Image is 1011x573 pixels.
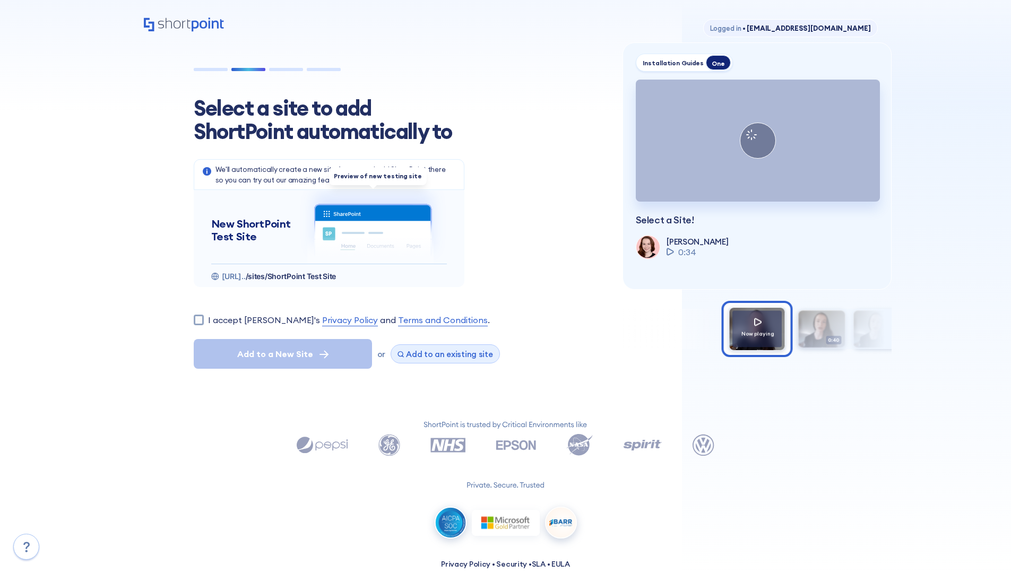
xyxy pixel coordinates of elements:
[222,272,246,281] span: [URL]..
[636,214,878,226] p: Select a Site!
[194,97,470,143] h1: Select a site to add ShortPoint automatically to
[741,24,870,32] span: [EMAIL_ADDRESS][DOMAIN_NAME]
[246,272,336,281] span: /sites/ShortPoint Test Site
[643,59,704,67] div: Installation Guides
[636,236,659,258] img: shortpoint-support-team
[826,336,842,345] span: 0:40
[551,559,570,569] a: EULA
[441,559,490,569] a: Privacy Policy
[496,559,527,569] a: Security
[208,314,490,326] label: I accept [PERSON_NAME]'s and .
[742,24,746,32] span: •
[194,339,372,369] button: Add to a New Site
[706,55,730,70] div: One
[215,164,455,185] p: We'll automatically create a new site for you and add ShortPoint there so you can try out our ama...
[667,237,728,247] p: [PERSON_NAME]
[406,349,493,359] span: Add to an existing site
[958,522,1011,573] iframe: Chat Widget
[377,349,385,359] span: or
[237,348,313,360] span: Add to a New Site
[222,271,336,282] p: https://gridmode10shortpoint.sharepoint.com/sites/ShortPoint_Playground
[391,344,500,363] button: Add to an existing site
[710,24,741,32] span: Logged in
[741,330,774,337] span: Now playing
[881,336,897,345] span: 0:07
[398,314,488,326] a: Terms and Conditions
[211,218,299,243] h5: New ShortPoint Test Site
[441,559,570,570] p: • • •
[211,271,447,282] div: https://gridmode10shortpoint.sharepoint.com
[322,314,378,326] a: Privacy Policy
[678,246,696,258] span: 0:34
[532,559,546,569] a: SLA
